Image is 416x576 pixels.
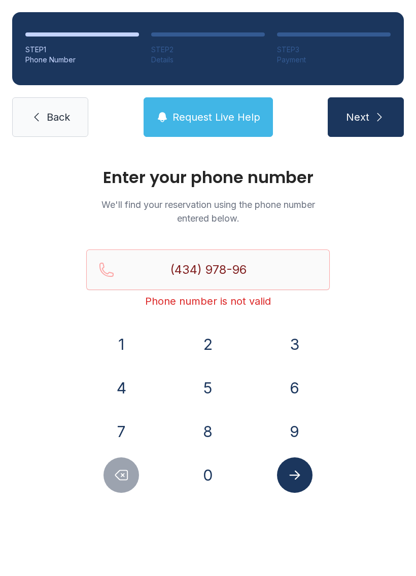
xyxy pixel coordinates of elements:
button: 7 [103,414,139,449]
div: Details [151,55,265,65]
div: Phone Number [25,55,139,65]
div: STEP 2 [151,45,265,55]
div: Phone number is not valid [86,294,330,308]
button: 3 [277,327,313,362]
input: Reservation phone number [86,249,330,290]
span: Request Live Help [172,110,260,124]
p: We'll find your reservation using the phone number entered below. [86,198,330,225]
button: 1 [103,327,139,362]
div: Payment [277,55,391,65]
span: Back [47,110,70,124]
button: 5 [190,370,226,406]
button: Delete number [103,457,139,493]
button: Submit lookup form [277,457,313,493]
button: 8 [190,414,226,449]
span: Next [346,110,369,124]
div: STEP 1 [25,45,139,55]
div: STEP 3 [277,45,391,55]
button: 4 [103,370,139,406]
button: 6 [277,370,313,406]
button: 2 [190,327,226,362]
h1: Enter your phone number [86,169,330,186]
button: 9 [277,414,313,449]
button: 0 [190,457,226,493]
